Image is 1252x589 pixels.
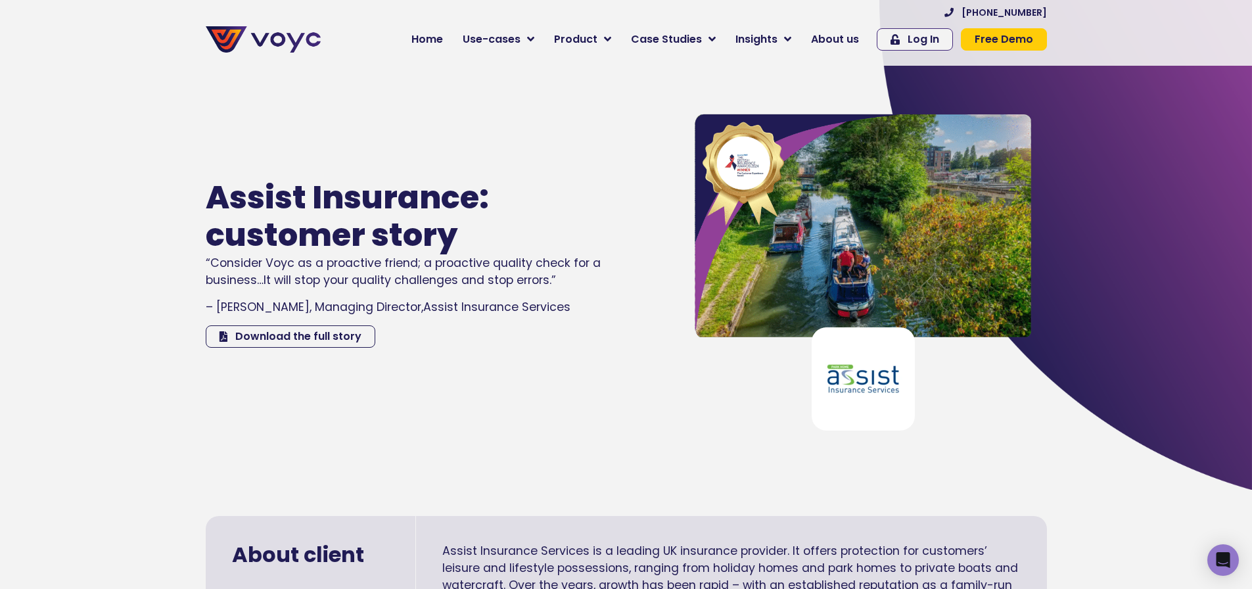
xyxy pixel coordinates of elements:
span: Case Studies [631,32,702,47]
a: Use-cases [453,26,544,53]
a: Home [402,26,453,53]
span: [PHONE_NUMBER] [962,8,1047,17]
a: About us [801,26,869,53]
span: Log In [908,34,939,45]
a: [PHONE_NUMBER] [944,8,1047,17]
h1: Assist Insurance: customer story [206,179,559,254]
span: About us [811,32,859,47]
h2: About client [232,542,389,567]
a: Product [544,26,621,53]
span: Assist Insurance Services [423,299,570,315]
a: Log In [877,28,953,51]
div: Open Intercom Messenger [1207,544,1239,576]
span: “Consider Voyc as a proactive friend; a proactive quality check for a business…It will stop your ... [206,255,601,288]
a: Download the full story [206,325,375,348]
span: Insights [735,32,777,47]
span: Home [411,32,443,47]
img: voyc-full-logo [206,26,321,53]
a: Insights [726,26,801,53]
span: – [PERSON_NAME], Managing Director, [206,299,423,315]
span: Product [554,32,597,47]
a: Free Demo [961,28,1047,51]
span: Use-cases [463,32,521,47]
span: Download the full story [235,331,361,342]
span: Free Demo [975,34,1033,45]
a: Case Studies [621,26,726,53]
